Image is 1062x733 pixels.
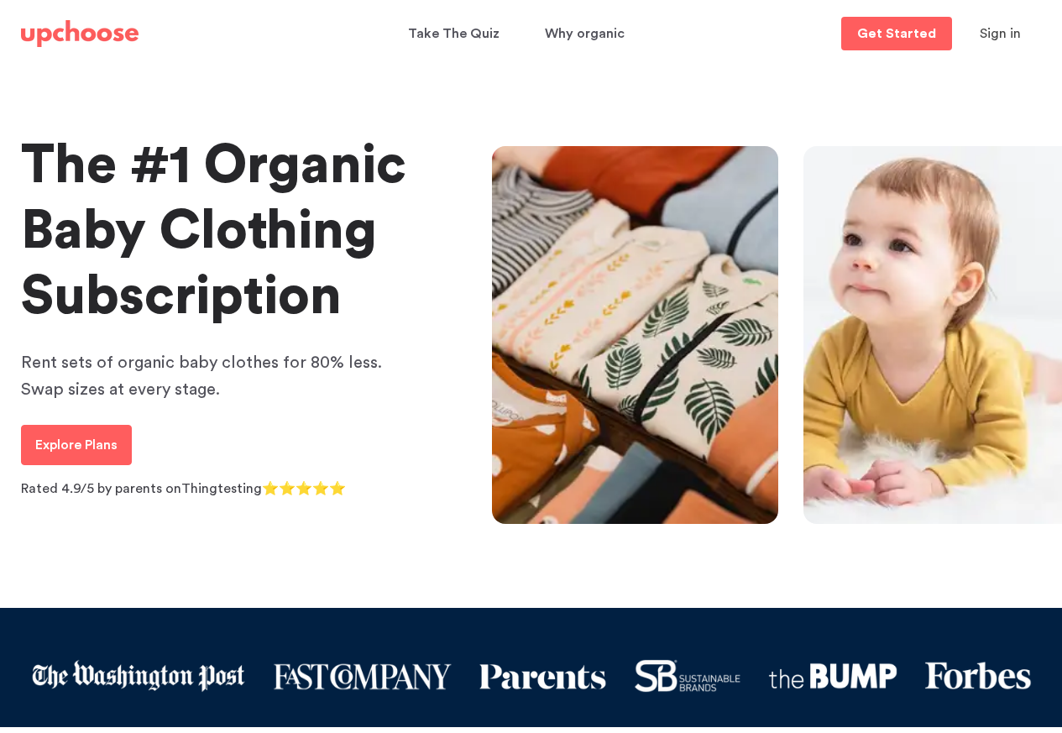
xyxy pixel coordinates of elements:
[634,659,741,693] img: Sustainable brands logo
[959,17,1042,50] button: Sign in
[181,482,262,495] a: Thingtesting
[408,20,500,47] p: Take The Quiz
[21,20,139,47] img: UpChoose
[21,139,406,323] span: The #1 Organic Baby Clothing Subscription
[35,435,118,455] p: Explore Plans
[30,659,245,693] img: Washington post logo
[545,18,630,50] a: Why organic
[768,662,897,689] img: the Bump logo
[545,18,625,50] span: Why organic
[21,17,139,51] a: UpChoose
[21,349,424,403] p: Rent sets of organic baby clothes for 80% less. Swap sizes at every stage.
[272,662,451,691] img: logo fast company
[21,482,181,495] span: Rated 4.9/5 by parents on
[408,18,505,50] a: Take The Quiz
[479,662,608,691] img: Parents logo
[924,661,1032,692] img: Forbes logo
[980,27,1021,40] span: Sign in
[21,425,132,465] a: Explore Plans
[492,146,779,524] img: Gorgeous organic baby clothes with intricate prints and designs, neatly folded on a table
[262,482,346,495] span: ⭐⭐⭐⭐⭐
[841,17,952,50] a: Get Started
[857,27,936,40] p: Get Started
